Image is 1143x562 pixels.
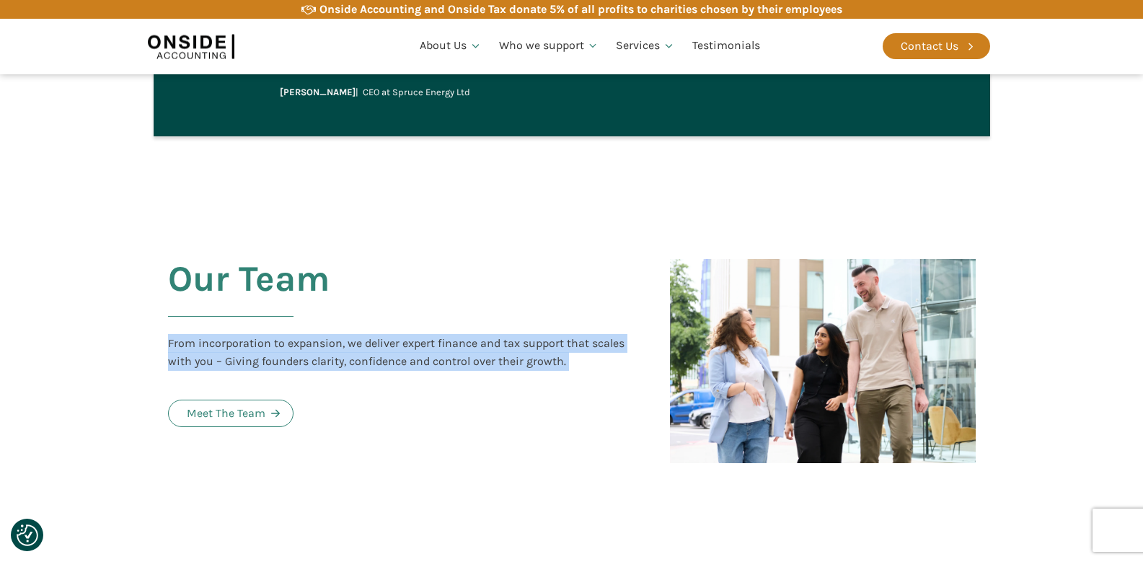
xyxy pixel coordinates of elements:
[148,30,234,63] img: Onside Accounting
[168,334,641,371] div: From incorporation to expansion, we deliver expert finance and tax support that scales with you –...
[684,22,769,71] a: Testimonials
[168,259,330,334] h2: Our Team
[280,85,470,100] div: | CEO at Spruce Energy Ltd
[883,33,990,59] a: Contact Us
[187,404,265,423] div: Meet The Team
[411,22,490,71] a: About Us
[280,87,356,97] b: [PERSON_NAME]
[490,22,608,71] a: Who we support
[17,524,38,546] img: Revisit consent button
[17,524,38,546] button: Consent Preferences
[901,37,958,56] div: Contact Us
[168,400,294,427] a: Meet The Team
[607,22,684,71] a: Services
